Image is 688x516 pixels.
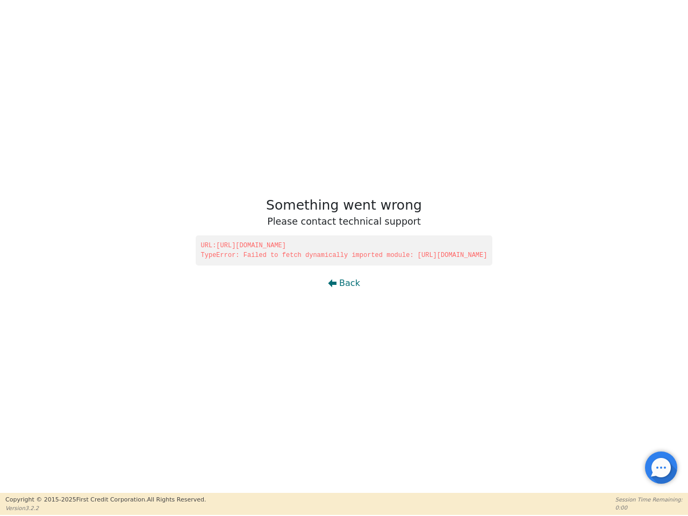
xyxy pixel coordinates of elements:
p: Session Time Remaining: [615,496,683,504]
button: Back [319,271,369,296]
span: URL: [URL][DOMAIN_NAME] [201,241,488,250]
h3: Please contact technical support [266,216,422,227]
h1: Something went wrong [266,197,422,213]
p: Version 3.2.2 [5,504,206,512]
p: 0:00 [615,504,683,512]
p: Copyright © 2015- 2025 First Credit Corporation. [5,496,206,505]
span: TypeError: Failed to fetch dynamically imported module: [URL][DOMAIN_NAME] [201,250,488,260]
span: All Rights Reserved. [147,496,206,503]
span: Back [339,277,360,290]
